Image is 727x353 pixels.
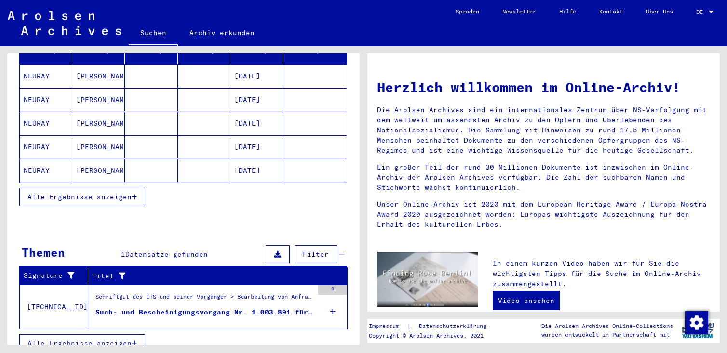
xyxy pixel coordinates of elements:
[24,271,76,281] div: Signature
[27,193,132,201] span: Alle Ergebnisse anzeigen
[8,11,121,35] img: Arolsen_neg.svg
[72,88,125,111] mat-cell: [PERSON_NAME]
[377,105,710,156] p: Die Arolsen Archives sind ein internationales Zentrum über NS-Verfolgung mit dem weltweit umfasse...
[95,307,313,317] div: Such- und Bescheinigungsvorgang Nr. 1.003.891 für [PERSON_NAME] geboren [DEMOGRAPHIC_DATA]
[20,135,72,158] mat-cell: NEURAY
[129,21,178,46] a: Suchen
[369,321,407,331] a: Impressum
[377,252,478,307] img: video.jpg
[72,135,125,158] mat-cell: [PERSON_NAME]
[27,339,132,348] span: Alle Ergebnisse anzeigen
[72,65,125,88] mat-cell: [PERSON_NAME]
[72,159,125,182] mat-cell: [PERSON_NAME]
[22,244,65,261] div: Themen
[680,318,716,342] img: yv_logo.png
[541,330,673,339] p: wurden entwickelt in Partnerschaft mit
[377,199,710,230] p: Unser Online-Archiv ist 2020 mit dem European Heritage Award / Europa Nostra Award 2020 ausgezeic...
[696,9,707,15] span: DE
[121,250,125,259] span: 1
[19,334,145,353] button: Alle Ergebnisse anzeigen
[377,77,710,97] h1: Herzlich willkommen im Online-Archiv!
[685,311,708,334] img: Zustimmung ändern
[541,322,673,330] p: Die Arolsen Archives Online-Collections
[493,291,560,310] a: Video ansehen
[303,250,329,259] span: Filter
[19,188,145,206] button: Alle Ergebnisse anzeigen
[95,292,313,306] div: Schriftgut des ITS und seiner Vorgänger > Bearbeitung von Anfragen > Fallbezogene [MEDICAL_DATA] ...
[411,321,498,331] a: Datenschutzerklärung
[230,135,283,158] mat-cell: [DATE]
[20,159,72,182] mat-cell: NEURAY
[295,245,337,263] button: Filter
[369,321,498,331] div: |
[230,88,283,111] mat-cell: [DATE]
[377,162,710,193] p: Ein großer Teil der rund 30 Millionen Dokumente ist inzwischen im Online-Archiv der Arolsen Archi...
[230,112,283,135] mat-cell: [DATE]
[369,331,498,340] p: Copyright © Arolsen Archives, 2021
[72,112,125,135] mat-cell: [PERSON_NAME]
[92,268,336,284] div: Titel
[230,65,283,88] mat-cell: [DATE]
[92,271,323,281] div: Titel
[178,21,266,44] a: Archiv erkunden
[230,159,283,182] mat-cell: [DATE]
[20,88,72,111] mat-cell: NEURAY
[493,259,710,289] p: In einem kurzen Video haben wir für Sie die wichtigsten Tipps für die Suche im Online-Archiv zusa...
[20,65,72,88] mat-cell: NEURAY
[20,112,72,135] mat-cell: NEURAY
[20,285,88,329] td: [TECHNICAL_ID]
[24,268,88,284] div: Signature
[125,250,208,259] span: Datensätze gefunden
[318,285,347,295] div: 6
